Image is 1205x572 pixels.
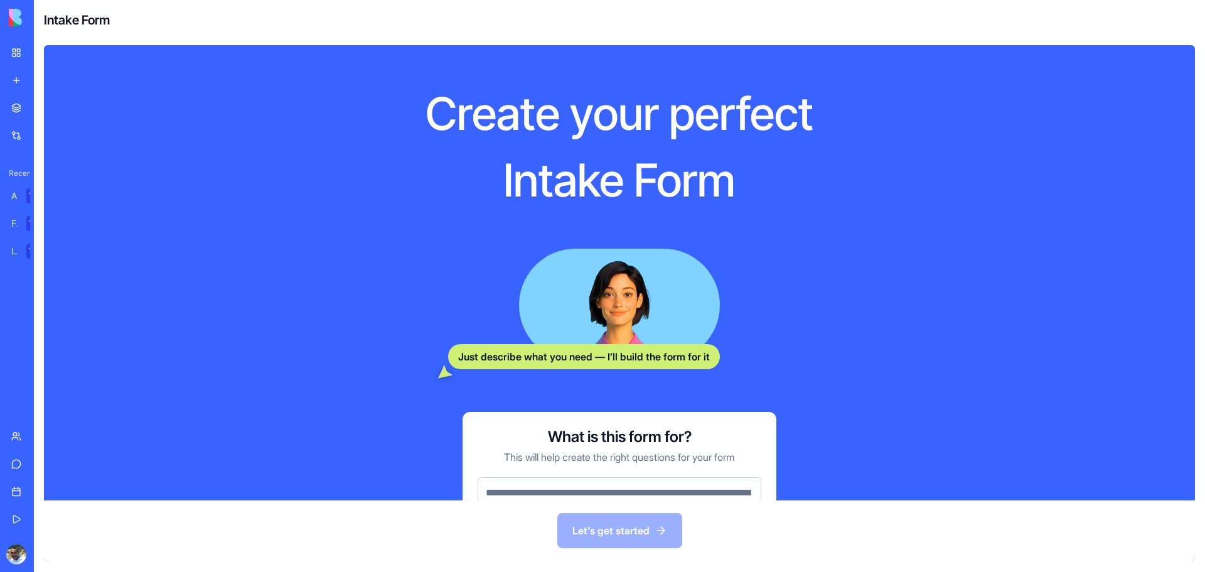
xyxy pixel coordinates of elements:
[44,11,110,29] h4: Intake Form
[4,183,54,208] a: AI Logo GeneratorTRY
[448,344,720,369] div: Just describe what you need — I’ll build the form for it
[548,427,692,447] h3: What is this form for?
[338,85,901,142] h1: Create your perfect
[4,239,54,264] a: Literary BlogTRY
[11,245,18,257] div: Literary Blog
[338,152,901,208] h1: Intake Form
[11,190,18,202] div: AI Logo Generator
[504,450,735,465] p: This will help create the right questions for your form
[9,9,87,26] img: logo
[26,216,46,231] div: TRY
[6,544,26,564] img: ACg8ocIU3qnVaqCO91p0hOWK_4-KUezs80IP95GpFRZUHPjTg8JJJSPXoQ=s96-c
[4,211,54,236] a: Feedback FormTRY
[26,188,46,203] div: TRY
[11,217,18,230] div: Feedback Form
[26,244,46,259] div: TRY
[4,168,30,178] span: Recent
